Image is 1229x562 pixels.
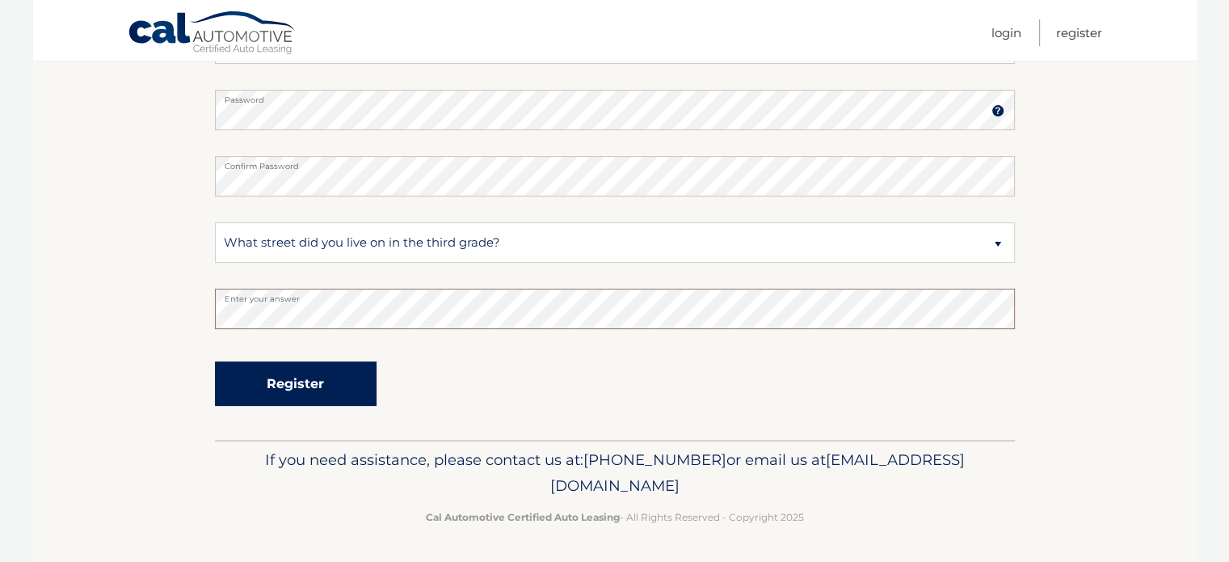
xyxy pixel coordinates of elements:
[991,19,1021,46] a: Login
[128,11,297,57] a: Cal Automotive
[215,289,1015,302] label: Enter your answer
[225,509,1004,526] p: - All Rights Reserved - Copyright 2025
[550,450,965,495] span: [EMAIL_ADDRESS][DOMAIN_NAME]
[583,450,726,469] span: [PHONE_NUMBER]
[1056,19,1102,46] a: Register
[215,361,377,406] button: Register
[215,90,1015,103] label: Password
[426,511,620,523] strong: Cal Automotive Certified Auto Leasing
[215,156,1015,169] label: Confirm Password
[225,447,1004,499] p: If you need assistance, please contact us at: or email us at
[991,104,1004,117] img: tooltip.svg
